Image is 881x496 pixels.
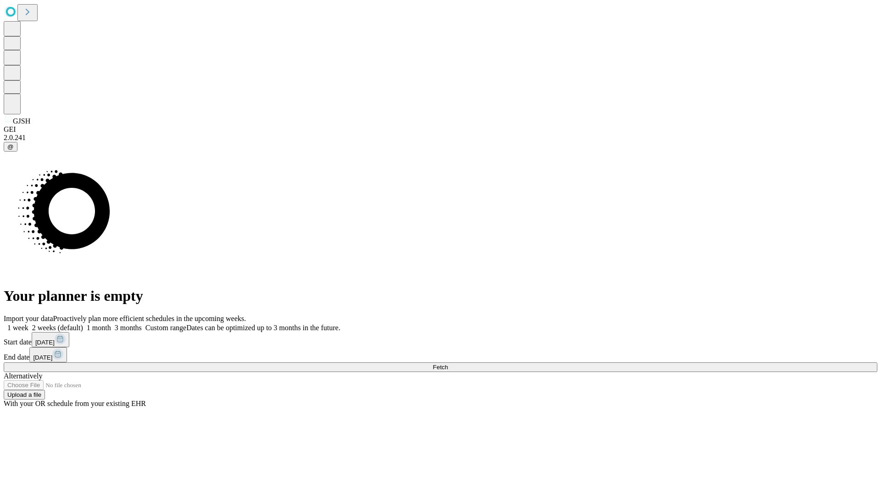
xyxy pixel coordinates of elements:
div: 2.0.241 [4,134,877,142]
button: Fetch [4,362,877,372]
span: 2 weeks (default) [32,324,83,332]
div: Start date [4,332,877,347]
span: Proactively plan more efficient schedules in the upcoming weeks. [53,315,246,322]
span: [DATE] [35,339,55,346]
span: Fetch [433,364,448,371]
span: Dates can be optimized up to 3 months in the future. [186,324,340,332]
span: GJSH [13,117,30,125]
h1: Your planner is empty [4,287,877,304]
span: Alternatively [4,372,42,380]
button: @ [4,142,17,152]
span: 1 month [87,324,111,332]
button: [DATE] [29,347,67,362]
span: 1 week [7,324,28,332]
div: End date [4,347,877,362]
span: With your OR schedule from your existing EHR [4,400,146,407]
div: GEI [4,125,877,134]
span: Import your data [4,315,53,322]
button: [DATE] [32,332,69,347]
span: [DATE] [33,354,52,361]
span: @ [7,143,14,150]
span: Custom range [145,324,186,332]
span: 3 months [115,324,142,332]
button: Upload a file [4,390,45,400]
